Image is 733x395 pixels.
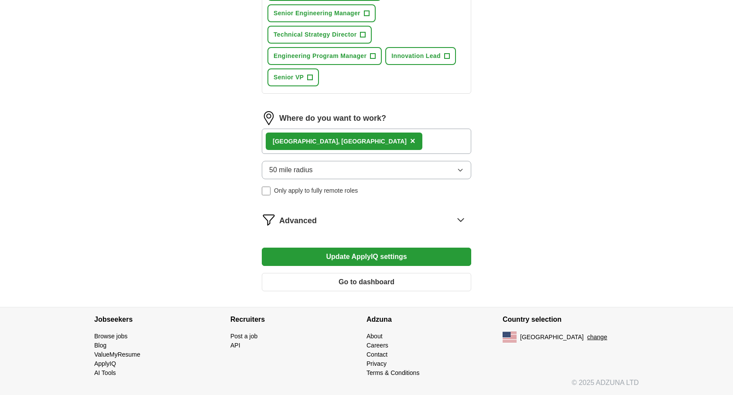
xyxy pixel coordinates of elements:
a: Terms & Conditions [366,369,419,376]
div: © 2025 ADZUNA LTD [87,378,646,395]
span: Innovation Lead [391,51,441,61]
span: [GEOGRAPHIC_DATA] [520,333,584,342]
button: Senior Engineering Manager [267,4,376,22]
a: Privacy [366,360,387,367]
a: Careers [366,342,388,349]
img: US flag [503,332,517,342]
button: Update ApplyIQ settings [262,248,471,266]
button: Technical Strategy Director [267,26,372,44]
span: Only apply to fully remote roles [274,186,358,195]
button: Engineering Program Manager [267,47,382,65]
a: Browse jobs [94,333,127,340]
label: Where do you want to work? [279,112,386,124]
img: filter [262,213,276,227]
a: Blog [94,342,106,349]
span: Engineering Program Manager [274,51,366,61]
button: Senior VP [267,68,319,86]
a: AI Tools [94,369,116,376]
a: ValueMyResume [94,351,140,358]
h4: Country selection [503,307,639,332]
a: About [366,333,383,340]
button: Go to dashboard [262,273,471,291]
span: Advanced [279,215,317,227]
a: Post a job [230,333,257,340]
img: location.png [262,111,276,125]
span: 50 mile radius [269,165,313,175]
input: Only apply to fully remote roles [262,187,271,195]
a: Contact [366,351,387,358]
span: × [410,136,415,146]
a: API [230,342,240,349]
span: Technical Strategy Director [274,30,356,39]
button: Innovation Lead [385,47,456,65]
div: [GEOGRAPHIC_DATA], [GEOGRAPHIC_DATA] [273,137,407,146]
button: × [410,135,415,148]
span: Senior Engineering Manager [274,9,360,18]
span: Senior VP [274,73,304,82]
button: change [587,333,607,342]
button: 50 mile radius [262,161,471,179]
a: ApplyIQ [94,360,116,367]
